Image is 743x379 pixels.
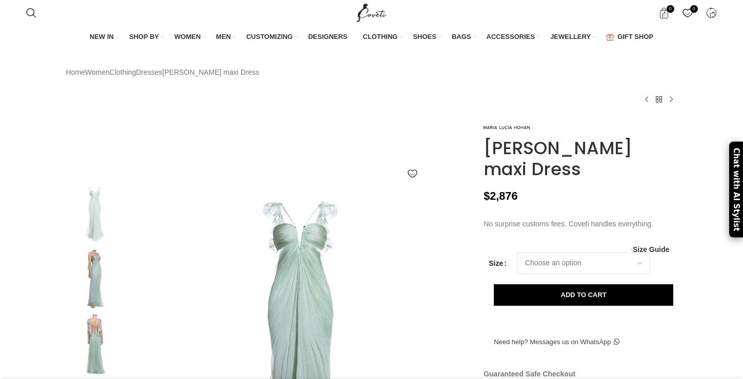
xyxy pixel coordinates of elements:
[484,189,517,202] bdi: 2,876
[308,27,353,48] a: DESIGNERS
[216,32,231,41] span: MEN
[690,5,698,13] span: 0
[21,3,42,23] a: Search
[66,67,259,78] nav: Breadcrumb
[413,32,436,41] span: SHOES
[129,32,159,41] span: SHOP BY
[363,27,403,48] a: CLOTHING
[21,27,722,48] div: Main navigation
[129,27,164,48] a: SHOP BY
[136,67,162,78] a: Dresses
[487,32,535,41] span: ACCESSORIES
[487,27,540,48] a: ACCESSORIES
[90,27,119,48] a: NEW IN
[64,314,126,374] img: Maria Lucia Hohan dress
[85,67,110,78] a: Women
[484,138,677,180] h1: [PERSON_NAME] maxi Dress
[363,32,398,41] span: CLOTHING
[413,27,441,48] a: SHOES
[174,27,206,48] a: WOMEN
[484,126,530,129] img: Maria Lucia Hohan
[606,27,653,48] a: GIFT SHOP
[640,93,653,106] a: Previous product
[246,32,293,41] span: CUSTOMIZING
[246,27,298,48] a: CUSTOMIZING
[216,27,236,48] a: MEN
[667,5,674,13] span: 0
[484,370,575,378] strong: Guaranteed Safe Checkout
[484,331,629,353] a: Need help? Messages us on WhatsApp
[163,67,259,78] span: [PERSON_NAME] maxi Dress
[110,67,136,78] a: Clothing
[484,189,490,202] span: $
[494,284,673,306] button: Add to cart
[550,32,591,41] span: JEWELLERY
[354,8,389,16] a: Site logo
[308,32,348,41] span: DESIGNERS
[90,32,114,41] span: NEW IN
[606,34,614,40] img: GiftBag
[452,32,471,41] span: BAGS
[174,32,200,41] span: WOMEN
[64,185,126,245] img: Maria Lucia Hohan gown
[617,32,653,41] span: GIFT SHOP
[665,93,677,106] a: Next product
[452,27,476,48] a: BAGS
[654,3,675,23] a: 0
[484,218,677,229] p: No surprise customs fees. Coveti handles everything.
[677,3,698,23] div: My Wishlist
[489,258,507,269] label: Size
[64,250,126,310] img: Maria Lucia Hohan Dresses
[677,3,698,23] a: 0
[550,27,596,48] a: JEWELLERY
[66,67,85,78] a: Home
